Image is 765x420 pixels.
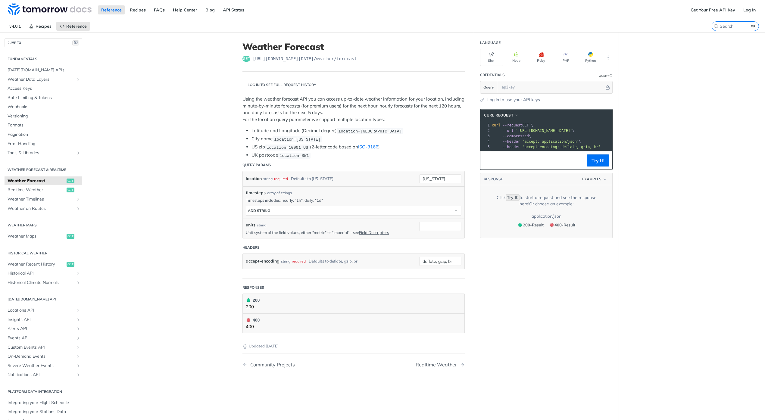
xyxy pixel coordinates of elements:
span: 200 - Result [523,222,544,227]
span: Integrating your Flight Schedule [8,400,81,406]
button: Shell [480,49,503,66]
div: 3 [480,133,491,139]
h2: Historical Weather [5,250,82,256]
h1: Weather Forecast [242,41,465,52]
button: Show subpages for Insights API [76,317,81,322]
h2: Platform DATA integration [5,389,82,394]
a: Access Keys [5,84,82,93]
span: '[URL][DOMAIN_NAME][DATE]' [516,129,572,133]
span: --compressed [503,134,529,138]
span: curl [492,123,501,127]
div: 200 [246,297,260,303]
li: UK postcode [251,152,465,159]
span: Weather Forecast [8,178,65,184]
button: Examples [580,176,609,182]
a: Tools & LibrariesShow subpages for Tools & Libraries [5,148,82,157]
span: Access Keys [8,86,81,92]
button: Copy to clipboard [483,156,492,165]
li: Latitude and Longitude (Decimal degree) [251,127,465,134]
span: get [242,56,250,62]
div: Defaults to [US_STATE] [291,174,333,183]
span: ⌘/ [72,40,79,45]
a: Custom Events APIShow subpages for Custom Events API [5,343,82,352]
div: 4 [480,139,491,144]
button: Show subpages for Weather on Routes [76,206,81,211]
a: Integrating your Flight Schedule [5,398,82,407]
div: Language [480,40,501,45]
span: Versioning [8,113,81,119]
a: Weather Data LayersShow subpages for Weather Data Layers [5,75,82,84]
a: Webhooks [5,102,82,111]
span: --request [503,123,522,127]
a: Reference [98,5,125,14]
a: Get Your Free API Key [687,5,738,14]
span: location=[US_STATE] [274,137,320,142]
div: required [274,174,288,183]
span: --header [503,139,520,144]
a: Severe Weather EventsShow subpages for Severe Weather Events [5,361,82,370]
span: [DATE][DOMAIN_NAME] APIs [8,67,81,73]
a: Notifications APIShow subpages for Notifications API [5,370,82,379]
button: Show subpages for Weather Data Layers [76,77,81,82]
button: More Languages [604,53,613,62]
div: Headers [242,245,260,250]
button: RESPONSE [483,176,503,182]
button: ADD string [246,206,461,215]
button: Show subpages for Weather Timelines [76,197,81,202]
a: Historical Climate NormalsShow subpages for Historical Climate Normals [5,278,82,287]
span: \ [492,129,575,133]
a: Blog [202,5,218,14]
div: required [292,257,306,266]
span: 'accept-encoding: deflate, gzip, br' [522,145,601,149]
span: Pagination [8,132,81,138]
div: Community Projects [247,362,295,368]
span: Error Handling [8,141,81,147]
span: get [67,234,74,239]
p: Using the weather forecast API you can access up-to-date weather information for your location, i... [242,96,465,123]
button: Show subpages for Historical API [76,271,81,276]
li: City name [251,135,465,142]
div: Realtime Weather [416,362,460,368]
a: Field Descriptors [359,230,389,235]
a: Next Page: Realtime Weather [416,362,465,368]
a: Events APIShow subpages for Events API [5,334,82,343]
a: Log in to use your API keys [487,97,540,103]
img: Tomorrow.io Weather API Docs [8,3,92,15]
div: string [263,174,273,183]
span: timesteps [246,190,266,196]
div: array of strings [267,190,292,196]
a: Locations APIShow subpages for Locations API [5,306,82,315]
label: accept-encoding [246,257,279,266]
h2: Fundamentals [5,56,82,62]
a: On-Demand EventsShow subpages for On-Demand Events [5,352,82,361]
div: Query [599,73,609,78]
kbd: ⌘K [750,23,757,29]
span: 200 [518,223,522,227]
button: JUMP TO⌘/ [5,38,82,47]
button: 200200-Result [515,221,546,229]
button: Show subpages for Notifications API [76,372,81,377]
p: Updated [DATE] [242,343,465,349]
span: v4.0.1 [6,22,24,31]
p: 200 [246,303,260,310]
span: Webhooks [8,104,81,110]
div: 5 [480,144,491,150]
span: Weather Recent History [8,261,65,267]
span: get [67,179,74,183]
button: PHP [554,49,577,66]
span: --url [503,129,514,133]
span: get [67,188,74,192]
div: Credentials [480,72,505,78]
a: Recipes [26,22,55,31]
a: Help Center [170,5,201,14]
i: Information [610,74,613,77]
li: US zip (2-letter code based on ) [251,144,465,151]
span: Locations API [8,307,74,313]
span: Weather Data Layers [8,76,74,82]
a: Realtime Weatherget [5,185,82,194]
span: Alerts API [8,326,74,332]
div: 1 [480,123,491,128]
span: location=SW1 [279,153,309,158]
span: Severe Weather Events [8,363,74,369]
svg: More ellipsis [605,55,611,60]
